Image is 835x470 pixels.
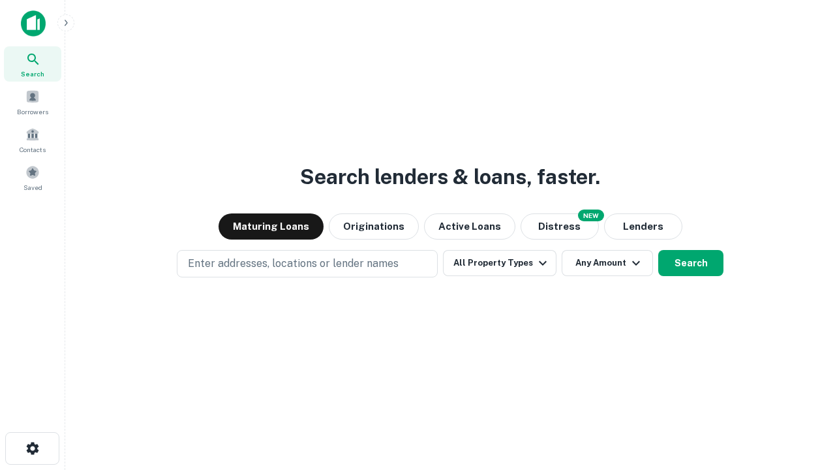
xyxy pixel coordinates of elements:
[20,144,46,155] span: Contacts
[219,213,324,240] button: Maturing Loans
[4,122,61,157] a: Contacts
[23,182,42,193] span: Saved
[17,106,48,117] span: Borrowers
[21,10,46,37] img: capitalize-icon.png
[521,213,599,240] button: Search distressed loans with lien and other non-mortgage details.
[4,160,61,195] a: Saved
[578,210,604,221] div: NEW
[770,366,835,428] iframe: Chat Widget
[604,213,682,240] button: Lenders
[4,84,61,119] a: Borrowers
[329,213,419,240] button: Originations
[177,250,438,277] button: Enter addresses, locations or lender names
[300,161,600,193] h3: Search lenders & loans, faster.
[4,46,61,82] a: Search
[562,250,653,276] button: Any Amount
[21,69,44,79] span: Search
[424,213,515,240] button: Active Loans
[443,250,556,276] button: All Property Types
[188,256,399,272] p: Enter addresses, locations or lender names
[658,250,723,276] button: Search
